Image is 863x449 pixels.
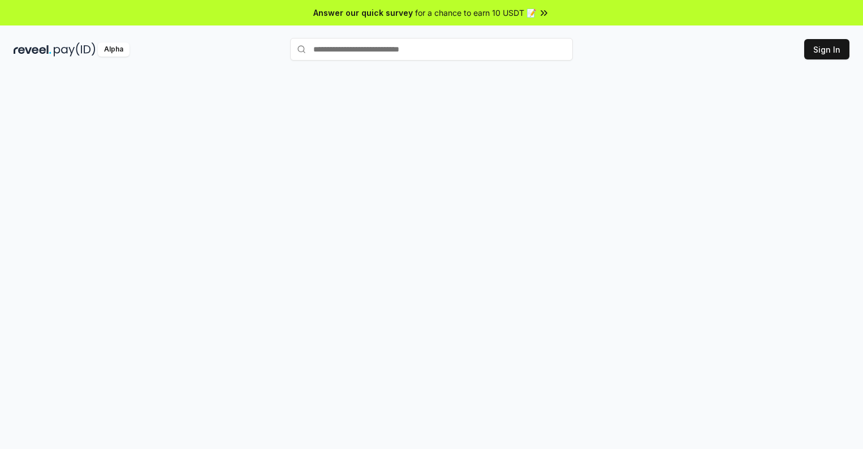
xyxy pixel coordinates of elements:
[54,42,96,57] img: pay_id
[14,42,51,57] img: reveel_dark
[415,7,536,19] span: for a chance to earn 10 USDT 📝
[804,39,849,59] button: Sign In
[313,7,413,19] span: Answer our quick survey
[98,42,130,57] div: Alpha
